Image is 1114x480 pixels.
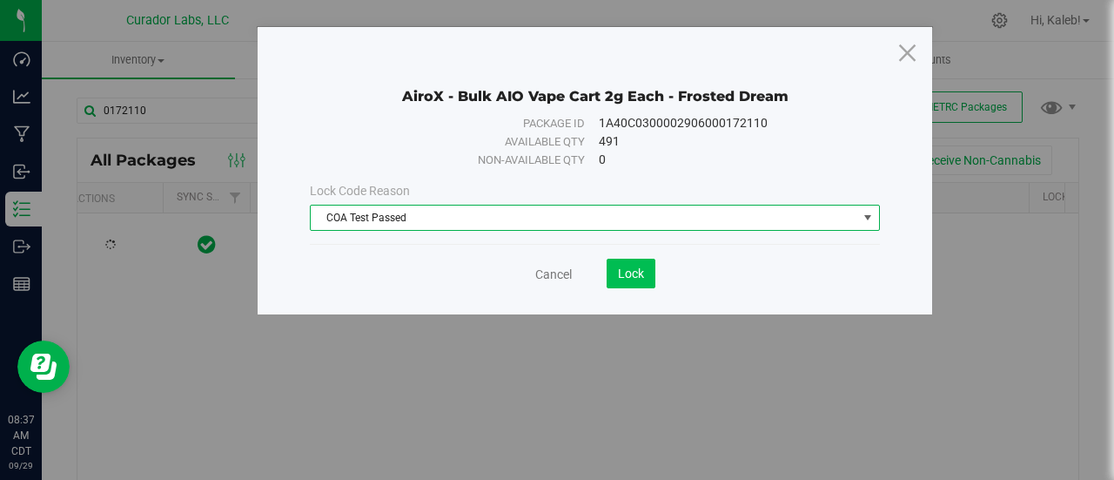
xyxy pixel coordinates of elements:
[334,115,585,132] div: Package ID
[334,133,585,151] div: Available qty
[618,267,644,281] span: Lock
[535,266,572,283] a: Cancel
[310,62,880,105] div: AiroX - Bulk AIO Vape Cart 2g Each - Frosted Dream
[311,206,857,230] span: COA Test Passed
[599,132,856,151] div: 491
[857,206,879,230] span: select
[334,152,585,169] div: Non-available qty
[599,151,856,169] div: 0
[17,341,70,393] iframe: Resource center
[599,114,856,132] div: 1A40C0300002906000172110
[607,259,655,288] button: Lock
[310,184,410,198] span: Lock Code Reason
